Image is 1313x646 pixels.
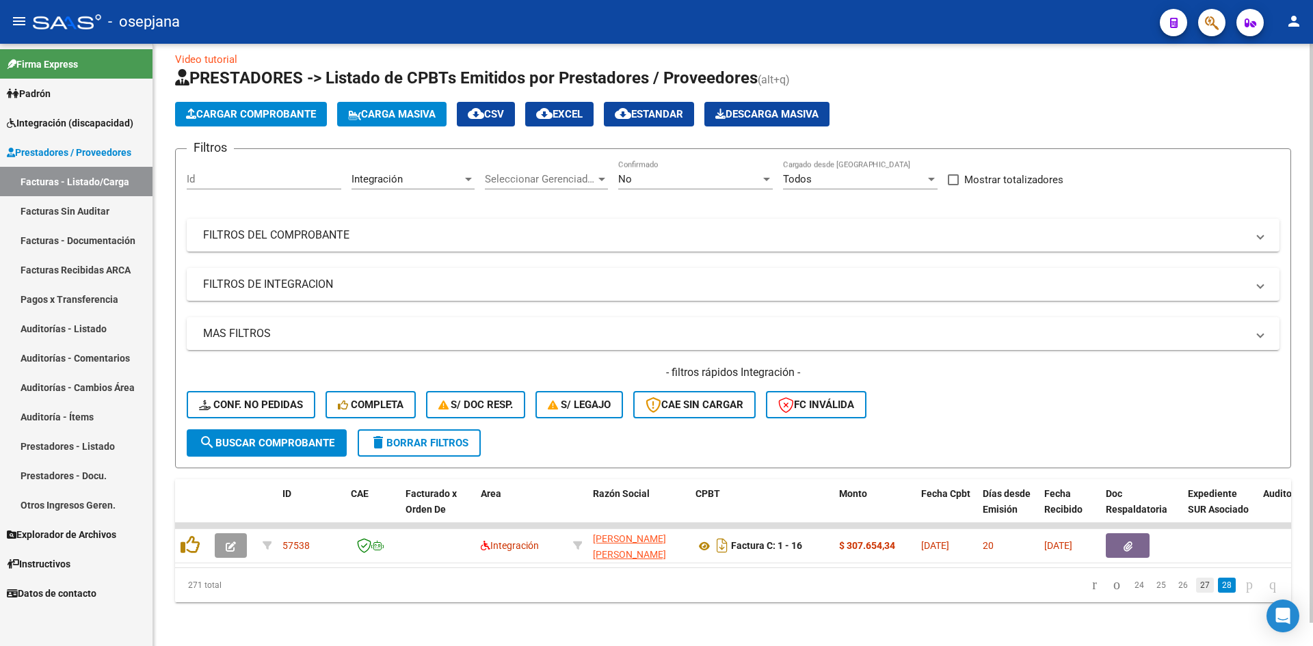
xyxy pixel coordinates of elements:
a: go to next page [1240,578,1259,593]
datatable-header-cell: Facturado x Orden De [400,479,475,539]
datatable-header-cell: ID [277,479,345,539]
li: page 25 [1150,574,1172,597]
button: S/ Doc Resp. [426,391,526,418]
button: Borrar Filtros [358,429,481,457]
a: 24 [1130,578,1148,593]
span: [PERSON_NAME] [PERSON_NAME] [593,533,666,560]
mat-expansion-panel-header: FILTROS DEL COMPROBANTE [187,219,1279,252]
div: 271 total [175,568,396,602]
strong: $ 307.654,34 [839,540,895,551]
mat-icon: search [199,434,215,450]
a: 25 [1152,578,1170,593]
a: go to previous page [1107,578,1126,593]
mat-expansion-panel-header: FILTROS DE INTEGRACION [187,268,1279,301]
mat-icon: cloud_download [615,105,631,122]
button: Buscar Comprobante [187,429,347,457]
a: 26 [1174,578,1192,593]
button: Conf. no pedidas [187,391,315,418]
span: Mostrar totalizadores [964,172,1063,188]
span: Area [481,488,501,499]
span: Todos [783,173,812,185]
span: Conf. no pedidas [199,399,303,411]
button: CAE SIN CARGAR [633,391,756,418]
span: Seleccionar Gerenciador [485,173,596,185]
span: - osepjana [108,7,180,37]
h4: - filtros rápidos Integración - [187,365,1279,380]
button: FC Inválida [766,391,866,418]
datatable-header-cell: Fecha Recibido [1039,479,1100,539]
span: Borrar Filtros [370,437,468,449]
i: Descargar documento [713,535,731,556]
span: S/ legajo [548,399,611,411]
h3: Filtros [187,138,234,157]
button: Carga Masiva [337,102,447,126]
datatable-header-cell: Fecha Cpbt [916,479,977,539]
span: Instructivos [7,556,70,571]
span: Explorador de Archivos [7,527,116,542]
mat-expansion-panel-header: MAS FILTROS [187,317,1279,350]
span: PRESTADORES -> Listado de CPBTs Emitidos por Prestadores / Proveedores [175,68,758,88]
span: Datos de contacto [7,586,96,601]
span: No [618,173,632,185]
span: [DATE] [921,540,949,551]
span: Integración (discapacidad) [7,116,133,131]
span: Firma Express [7,57,78,72]
mat-icon: cloud_download [536,105,553,122]
strong: Factura C: 1 - 16 [731,541,802,552]
span: Días desde Emisión [983,488,1031,515]
li: page 27 [1194,574,1216,597]
app-download-masive: Descarga masiva de comprobantes (adjuntos) [704,102,830,126]
datatable-header-cell: Razón Social [587,479,690,539]
mat-icon: menu [11,13,27,29]
span: Fecha Recibido [1044,488,1083,515]
a: 28 [1218,578,1236,593]
button: EXCEL [525,102,594,126]
span: CPBT [695,488,720,499]
span: Integración [352,173,403,185]
mat-icon: delete [370,434,386,450]
span: Monto [839,488,867,499]
datatable-header-cell: CAE [345,479,400,539]
button: Completa [326,391,416,418]
span: Buscar Comprobante [199,437,334,449]
button: Estandar [604,102,694,126]
a: 27 [1196,578,1214,593]
div: 27268648351 [593,531,685,560]
button: Cargar Comprobante [175,102,327,126]
span: Completa [338,399,403,411]
datatable-header-cell: Expediente SUR Asociado [1182,479,1258,539]
span: ID [282,488,291,499]
span: Prestadores / Proveedores [7,145,131,160]
span: Estandar [615,108,683,120]
span: 57538 [282,540,310,551]
span: Auditoria [1263,488,1303,499]
a: go to first page [1086,578,1103,593]
span: Fecha Cpbt [921,488,970,499]
span: (alt+q) [758,73,790,86]
span: Razón Social [593,488,650,499]
mat-icon: person [1286,13,1302,29]
button: Descarga Masiva [704,102,830,126]
span: 20 [983,540,994,551]
datatable-header-cell: Días desde Emisión [977,479,1039,539]
span: Facturado x Orden De [406,488,457,515]
span: Expediente SUR Asociado [1188,488,1249,515]
datatable-header-cell: Monto [834,479,916,539]
span: Descarga Masiva [715,108,819,120]
datatable-header-cell: Area [475,479,568,539]
button: CSV [457,102,515,126]
li: page 26 [1172,574,1194,597]
li: page 24 [1128,574,1150,597]
span: EXCEL [536,108,583,120]
span: [DATE] [1044,540,1072,551]
span: Integración [481,540,539,551]
datatable-header-cell: CPBT [690,479,834,539]
span: CAE [351,488,369,499]
span: Cargar Comprobante [186,108,316,120]
button: S/ legajo [535,391,623,418]
a: Video tutorial [175,53,237,66]
mat-panel-title: FILTROS DE INTEGRACION [203,277,1247,292]
span: S/ Doc Resp. [438,399,514,411]
span: Carga Masiva [348,108,436,120]
datatable-header-cell: Doc Respaldatoria [1100,479,1182,539]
